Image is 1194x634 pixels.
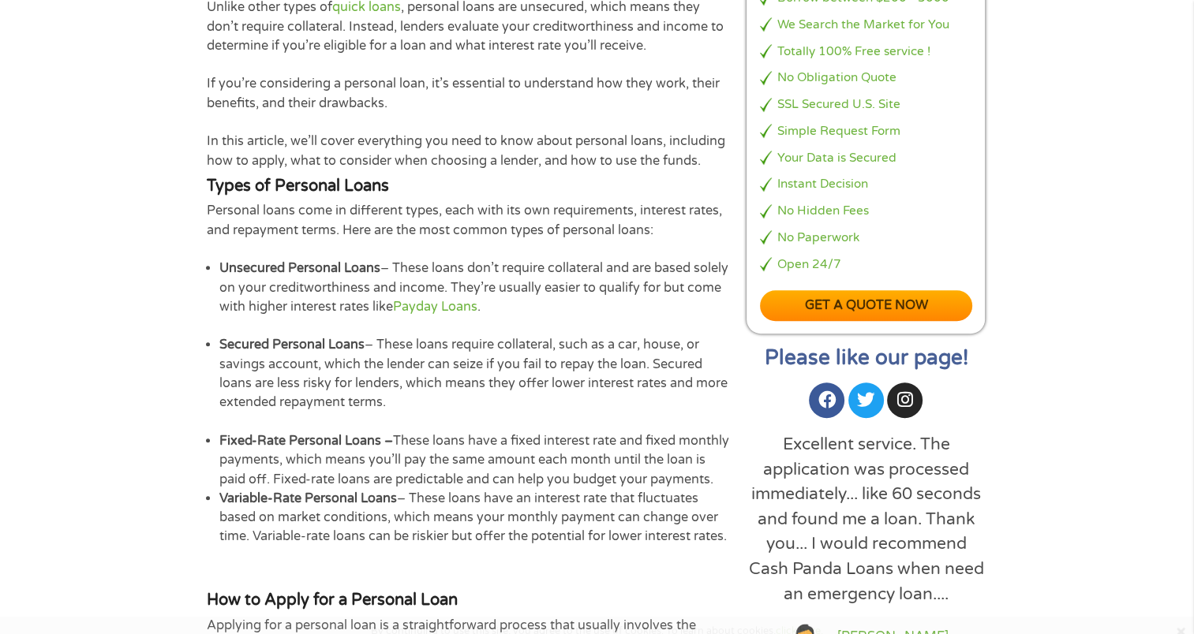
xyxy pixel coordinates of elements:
a: Get a quote now [760,290,973,321]
li: Simple Request Form [760,122,973,140]
a: Payday Loans [393,299,477,315]
li: – These loans have an interest rate that fluctuates based on market conditions, which means your ... [219,489,731,546]
li: Totally 100% Free service ! [760,43,973,61]
strong: Unsecured Personal Loans [219,260,380,276]
li: Open 24/7 [760,255,973,274]
h4: Types of Personal Loans [207,176,731,196]
p: In this article, we’ll cover everything you need to know about personal loans, including how to a... [207,132,731,170]
li: Instant Decision [760,175,973,193]
strong: Secured Personal Loans [219,337,365,352]
h2: Please like our page!​ [745,348,987,368]
strong: Fixed-Rate Personal Loans – [219,433,393,449]
div: Excellent service. The application was processed immediately... like 60 seconds and found me a lo... [745,432,987,606]
li: – These loans require collateral, such as a car, house, or savings account, which the lender can ... [219,335,731,412]
li: SSL Secured U.S. Site [760,95,973,114]
li: These loans have a fixed interest rate and fixed monthly payments, which means you’ll pay the sam... [219,431,731,489]
li: – These loans don’t require collateral and are based solely on your creditworthiness and income. ... [219,259,731,316]
li: No Hidden Fees [760,202,973,220]
li: No Paperwork [760,229,973,247]
p: Personal loans come in different types, each with its own requirements, interest rates, and repay... [207,201,731,240]
li: Your Data is Secured [760,149,973,167]
li: We Search the Market for You [760,16,973,34]
p: If you’re considering a personal loan, it’s essential to understand how they work, their benefits... [207,74,731,113]
h4: How to Apply for a Personal Loan [207,590,731,610]
strong: Variable-Rate Personal Loans [219,490,397,506]
li: No Obligation Quote [760,69,973,87]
